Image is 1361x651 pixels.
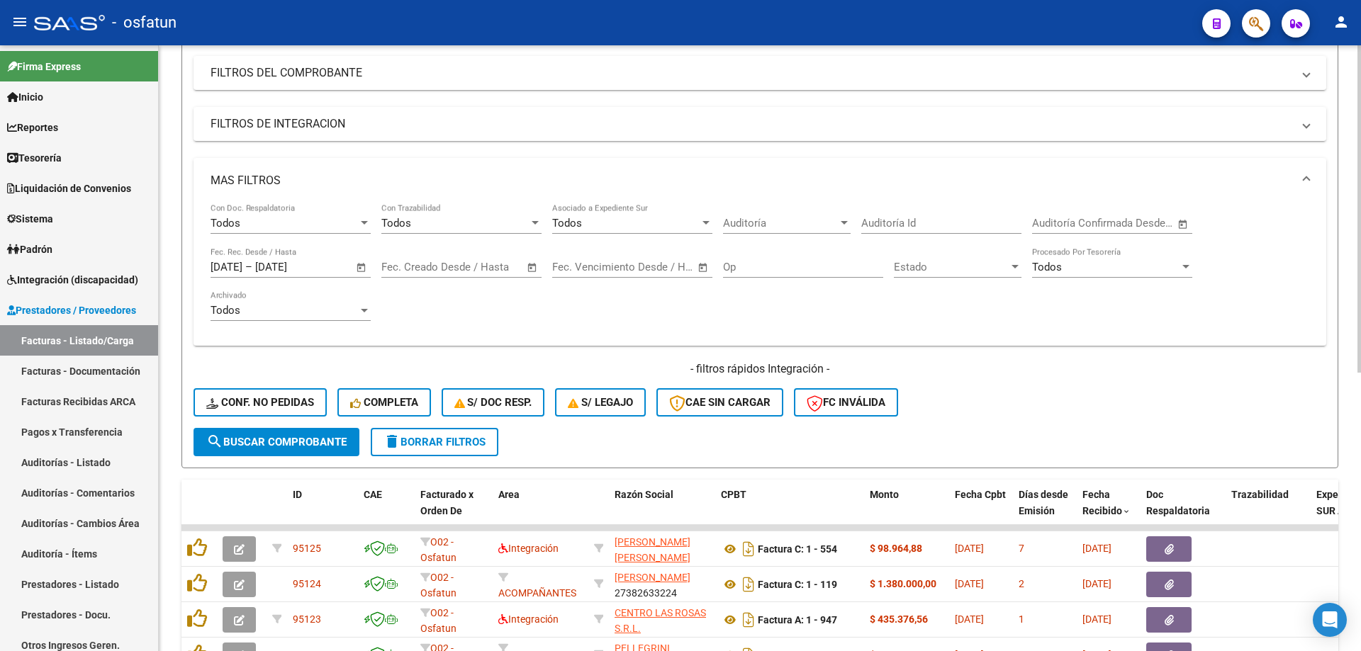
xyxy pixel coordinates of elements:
[739,538,758,560] i: Descargar documento
[194,388,327,417] button: Conf. no pedidas
[739,573,758,596] i: Descargar documento
[354,259,370,276] button: Open calendar
[381,217,411,230] span: Todos
[615,605,710,635] div: 33714405549
[870,613,928,625] strong: $ 435.376,56
[1333,13,1350,30] mat-icon: person
[211,217,240,230] span: Todos
[568,396,633,409] span: S/ legajo
[415,480,493,542] datatable-header-cell: Facturado x Orden De
[211,304,240,317] span: Todos
[615,534,710,564] div: 27300492598
[1082,613,1111,625] span: [DATE]
[615,536,690,564] span: [PERSON_NAME] [PERSON_NAME]
[622,261,691,273] input: Fecha fin
[293,578,321,589] span: 95124
[206,433,223,450] mat-icon: search
[211,116,1292,132] mat-panel-title: FILTROS DE INTEGRACION
[454,396,532,409] span: S/ Doc Resp.
[7,272,138,288] span: Integración (discapacidad)
[293,613,321,625] span: 95123
[7,302,136,318] span: Prestadores / Proveedores
[442,388,545,417] button: S/ Doc Resp.
[1226,480,1311,542] datatable-header-cell: Trazabilidad
[7,89,43,105] span: Inicio
[1077,480,1141,542] datatable-header-cell: Fecha Recibido
[381,261,439,273] input: Fecha inicio
[498,613,559,625] span: Integración
[555,388,646,417] button: S/ legajo
[293,543,321,554] span: 95125
[955,578,984,589] span: [DATE]
[1146,489,1210,516] span: Doc Respaldatoria
[870,543,922,554] strong: $ 98.964,88
[1102,217,1171,230] input: Fecha fin
[194,56,1326,90] mat-expansion-panel-header: FILTROS DEL COMPROBANTE
[383,433,401,450] mat-icon: delete
[807,396,885,409] span: FC Inválida
[894,261,1009,273] span: Estado
[112,7,177,38] span: - osfatun
[1019,613,1024,625] span: 1
[1313,603,1347,637] div: Open Intercom Messenger
[1019,489,1068,516] span: Días desde Emisión
[194,428,359,456] button: Buscar Comprobante
[615,607,706,635] span: CENTRO LAS ROSAS S.R.L.
[206,436,347,448] span: Buscar Comprobante
[1082,489,1122,516] span: Fecha Recibido
[7,150,62,166] span: Tesorería
[498,543,559,554] span: Integración
[245,261,252,273] span: –
[194,158,1326,203] mat-expansion-panel-header: MAS FILTROS
[337,388,431,417] button: Completa
[1175,216,1192,232] button: Open calendar
[758,579,837,590] strong: Factura C: 1 - 119
[350,396,418,409] span: Completa
[525,259,541,276] button: Open calendar
[955,543,984,554] span: [DATE]
[420,607,457,651] span: O02 - Osfatun Propio
[1013,480,1077,542] datatable-header-cell: Días desde Emisión
[287,480,358,542] datatable-header-cell: ID
[194,361,1326,377] h4: - filtros rápidos Integración -
[758,543,837,555] strong: Factura C: 1 - 554
[739,608,758,631] i: Descargar documento
[7,211,53,227] span: Sistema
[206,396,314,409] span: Conf. no pedidas
[364,489,382,500] span: CAE
[1231,489,1289,500] span: Trazabilidad
[1019,578,1024,589] span: 2
[609,480,715,542] datatable-header-cell: Razón Social
[493,480,588,542] datatable-header-cell: Area
[955,613,984,625] span: [DATE]
[955,489,1006,500] span: Fecha Cpbt
[552,261,610,273] input: Fecha inicio
[656,388,783,417] button: CAE SIN CARGAR
[552,217,582,230] span: Todos
[1082,578,1111,589] span: [DATE]
[498,489,520,500] span: Area
[420,536,457,580] span: O02 - Osfatun Propio
[864,480,949,542] datatable-header-cell: Monto
[723,217,838,230] span: Auditoría
[1032,217,1090,230] input: Fecha inicio
[870,578,936,589] strong: $ 1.380.000,00
[758,614,837,625] strong: Factura A: 1 - 947
[420,572,457,616] span: O02 - Osfatun Propio
[358,480,415,542] datatable-header-cell: CAE
[1032,261,1062,273] span: Todos
[211,261,242,273] input: Fecha inicio
[794,388,898,417] button: FC Inválida
[383,436,486,448] span: Borrar Filtros
[452,261,520,273] input: Fecha fin
[1082,543,1111,554] span: [DATE]
[420,489,474,516] span: Facturado x Orden De
[293,489,302,500] span: ID
[7,242,52,257] span: Padrón
[715,480,864,542] datatable-header-cell: CPBT
[11,13,28,30] mat-icon: menu
[7,59,81,74] span: Firma Express
[1019,543,1024,554] span: 7
[669,396,771,409] span: CAE SIN CARGAR
[721,489,746,500] span: CPBT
